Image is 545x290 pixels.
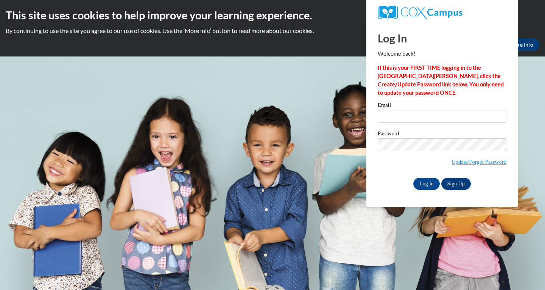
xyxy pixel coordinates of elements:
p: Welcome back! [378,50,506,58]
img: COX Campus [378,6,462,19]
label: Email [378,102,506,110]
a: Update/Forgot Password [452,159,506,165]
p: By continuing to use the site you agree to our use of cookies. Use the ‘More info’ button to read... [6,27,539,35]
label: Password [378,131,506,138]
input: Log In [413,178,440,190]
h1: Log In [378,30,506,46]
h2: This site uses cookies to help improve your learning experience. [6,8,539,23]
a: Sign Up [441,178,471,190]
a: More Info [504,39,539,51]
strong: If this is your FIRST TIME logging in to the [GEOGRAPHIC_DATA][PERSON_NAME], click the Create/Upd... [378,64,504,96]
a: COX Campus [378,6,506,19]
